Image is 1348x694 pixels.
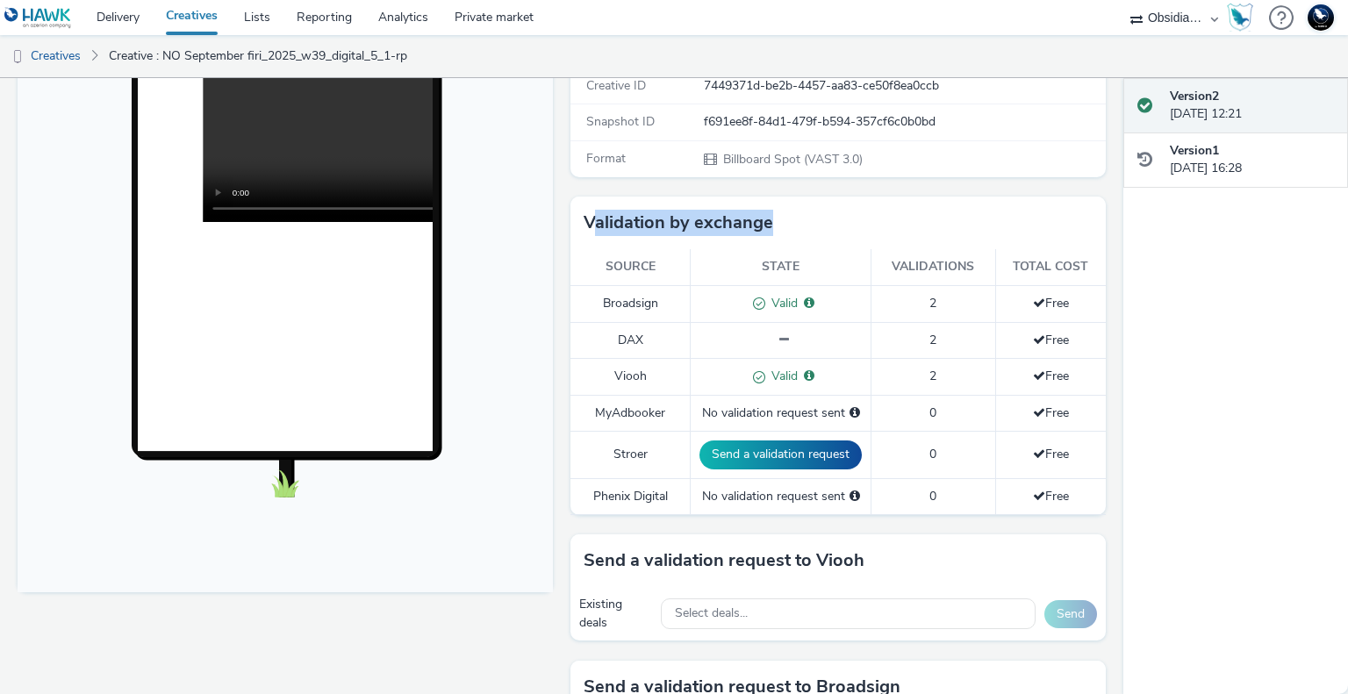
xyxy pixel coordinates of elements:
[100,35,416,77] a: Creative : NO September firi_2025_w39_digital_5_1-rp
[584,547,864,574] h3: Send a validation request to Viooh
[570,359,691,396] td: Viooh
[1033,446,1069,462] span: Free
[1227,4,1260,32] a: Hawk Academy
[850,488,860,505] div: Please select a deal below and click on Send to send a validation request to Phenix Digital.
[721,151,863,168] span: Billboard Spot (VAST 3.0)
[1170,88,1334,124] div: [DATE] 12:21
[570,432,691,478] td: Stroer
[675,606,748,621] span: Select deals...
[699,488,862,505] div: No validation request sent
[850,404,860,422] div: Please select a deal below and click on Send to send a validation request to MyAdbooker.
[1170,142,1219,159] strong: Version 1
[1033,368,1069,384] span: Free
[570,395,691,431] td: MyAdbooker
[570,285,691,322] td: Broadsign
[929,404,936,421] span: 0
[1170,88,1219,104] strong: Version 2
[4,7,72,29] img: undefined Logo
[584,210,773,236] h3: Validation by exchange
[929,332,936,348] span: 2
[699,440,862,469] button: Send a validation request
[1033,404,1069,421] span: Free
[1033,488,1069,504] span: Free
[1170,142,1334,178] div: [DATE] 16:28
[871,249,995,285] th: Validations
[579,596,652,632] div: Existing deals
[691,249,871,285] th: State
[586,77,646,94] span: Creative ID
[704,113,1104,131] div: f691ee8f-84d1-479f-b594-357cf6c0b0bd
[1227,4,1253,32] img: Hawk Academy
[929,295,936,311] span: 2
[1044,600,1097,628] button: Send
[765,295,798,311] span: Valid
[1308,4,1334,31] img: Support Hawk
[1033,295,1069,311] span: Free
[9,48,26,66] img: dooh
[699,404,862,422] div: No validation request sent
[929,488,936,504] span: 0
[765,368,798,384] span: Valid
[704,77,1104,95] div: 7449371d-be2b-4457-aa83-ce50f8ea0ccb
[995,249,1106,285] th: Total cost
[570,249,691,285] th: Source
[929,446,936,462] span: 0
[1033,332,1069,348] span: Free
[586,113,655,130] span: Snapshot ID
[586,150,626,167] span: Format
[570,322,691,358] td: DAX
[929,368,936,384] span: 2
[570,478,691,514] td: Phenix Digital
